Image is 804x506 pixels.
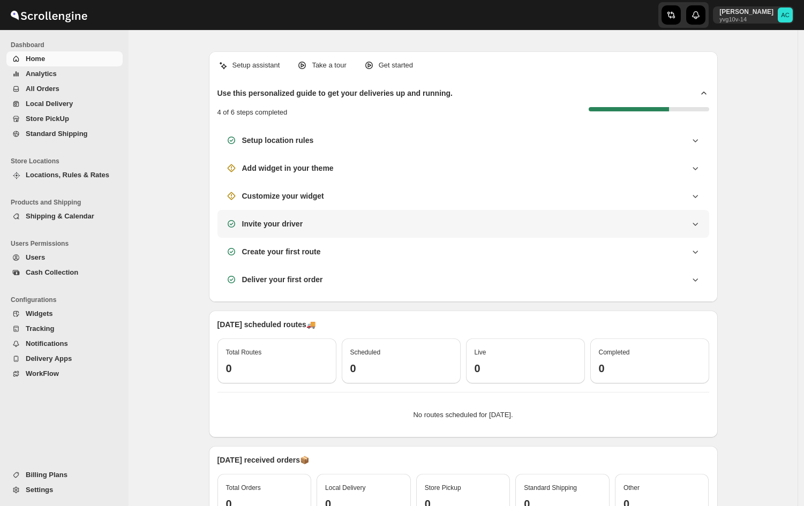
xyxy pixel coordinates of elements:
[226,349,262,356] span: Total Routes
[6,366,123,381] button: WorkFlow
[6,265,123,280] button: Cash Collection
[6,336,123,351] button: Notifications
[217,107,288,118] p: 4 of 6 steps completed
[6,351,123,366] button: Delivery Apps
[26,324,54,333] span: Tracking
[11,239,123,248] span: Users Permissions
[425,484,461,492] span: Store Pickup
[623,484,640,492] span: Other
[232,60,280,71] p: Setup assistant
[524,484,577,492] span: Standard Shipping
[26,339,68,348] span: Notifications
[242,135,314,146] h3: Setup location rules
[719,16,773,22] p: yvg10v-14
[26,354,72,362] span: Delivery Apps
[242,218,303,229] h3: Invite your driver
[217,319,709,330] p: [DATE] scheduled routes 🚚
[242,246,321,257] h3: Create your first route
[325,484,365,492] span: Local Delivery
[6,81,123,96] button: All Orders
[26,85,59,93] span: All Orders
[475,362,576,375] h3: 0
[226,410,701,420] p: No routes scheduled for [DATE].
[6,51,123,66] button: Home
[11,296,123,304] span: Configurations
[713,6,794,24] button: User menu
[242,191,324,201] h3: Customize your widget
[6,209,123,224] button: Shipping & Calendar
[217,88,453,99] h2: Use this personalized guide to get your deliveries up and running.
[11,41,123,49] span: Dashboard
[242,274,323,285] h3: Deliver your first order
[312,60,346,71] p: Take a tour
[6,482,123,497] button: Settings
[475,349,486,356] span: Live
[6,250,123,265] button: Users
[11,157,123,165] span: Store Locations
[379,60,413,71] p: Get started
[242,163,334,173] h3: Add widget in your theme
[719,7,773,16] p: [PERSON_NAME]
[26,369,59,377] span: WorkFlow
[9,2,89,28] img: ScrollEngine
[226,484,261,492] span: Total Orders
[26,130,88,138] span: Standard Shipping
[26,212,94,220] span: Shipping & Calendar
[6,66,123,81] button: Analytics
[6,306,123,321] button: Widgets
[226,362,328,375] h3: 0
[6,168,123,183] button: Locations, Rules & Rates
[26,115,69,123] span: Store PickUp
[217,455,709,465] p: [DATE] received orders 📦
[26,471,67,479] span: Billing Plans
[26,171,109,179] span: Locations, Rules & Rates
[350,362,452,375] h3: 0
[26,309,52,318] span: Widgets
[350,349,381,356] span: Scheduled
[26,268,78,276] span: Cash Collection
[599,349,630,356] span: Completed
[599,362,701,375] h3: 0
[26,253,45,261] span: Users
[778,7,793,22] span: Abhishek Chowdhury
[11,198,123,207] span: Products and Shipping
[26,70,57,78] span: Analytics
[26,100,73,108] span: Local Delivery
[26,55,45,63] span: Home
[6,321,123,336] button: Tracking
[781,12,790,18] text: AC
[6,467,123,482] button: Billing Plans
[26,486,53,494] span: Settings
